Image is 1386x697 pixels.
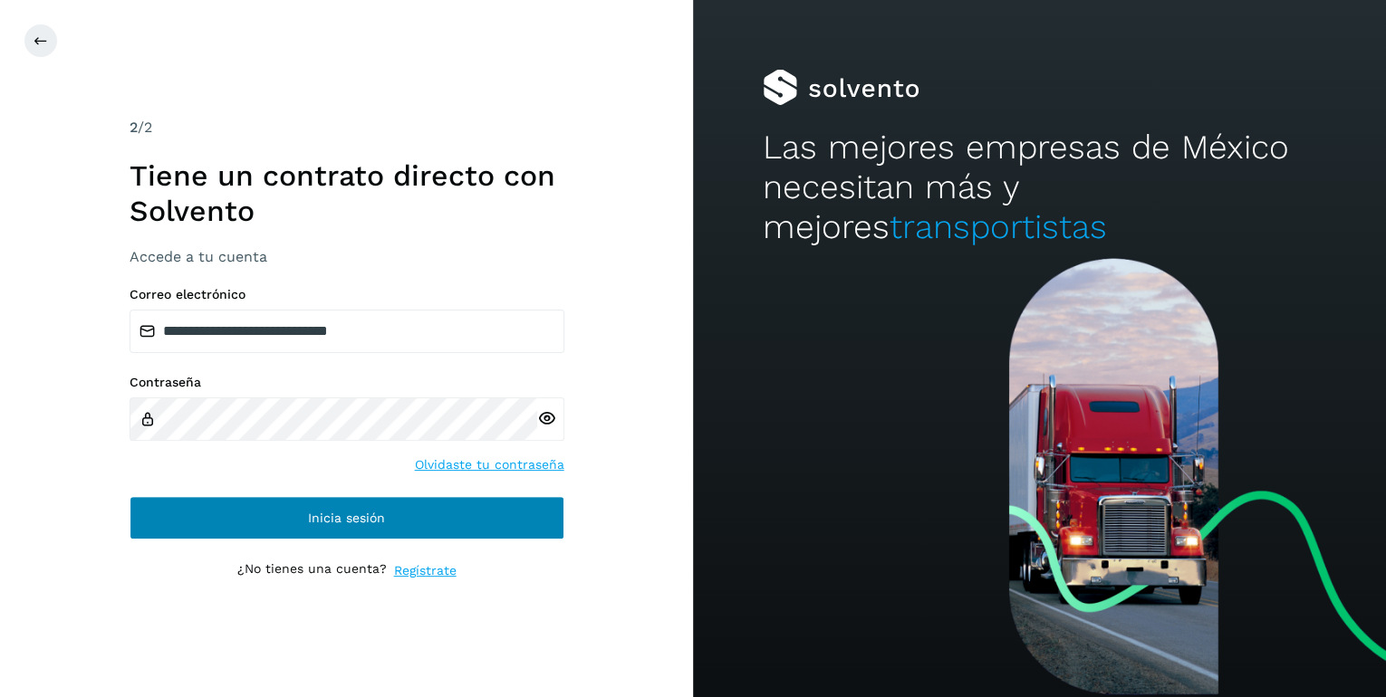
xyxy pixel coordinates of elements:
a: Olvidaste tu contraseña [415,455,564,474]
button: Inicia sesión [130,496,564,539]
a: Regístrate [394,561,457,580]
h3: Accede a tu cuenta [130,248,564,265]
h2: Las mejores empresas de México necesitan más y mejores [763,128,1317,248]
h1: Tiene un contrato directo con Solvento [130,158,564,228]
div: /2 [130,117,564,138]
label: Contraseña [130,375,564,390]
span: 2 [130,119,138,136]
span: transportistas [890,207,1107,246]
label: Correo electrónico [130,287,564,302]
span: Inicia sesión [308,511,385,524]
p: ¿No tienes una cuenta? [237,561,387,580]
